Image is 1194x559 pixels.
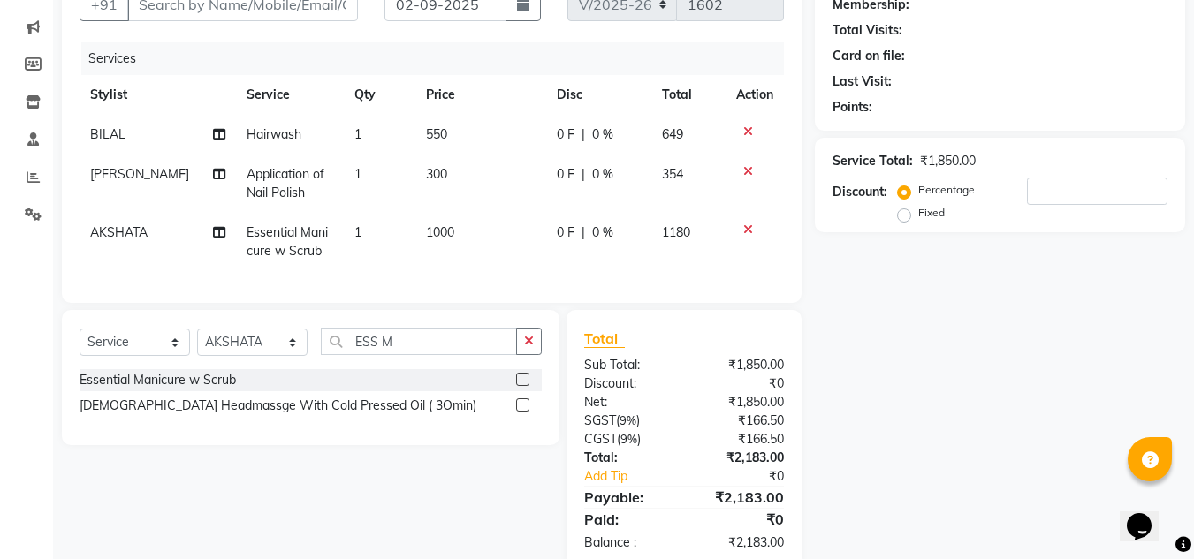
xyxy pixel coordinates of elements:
div: Net: [571,393,684,412]
span: 0 % [592,223,613,242]
div: Total Visits: [833,21,902,40]
div: Points: [833,98,872,117]
span: [PERSON_NAME] [90,166,189,182]
span: AKSHATA [90,224,148,240]
span: 1180 [662,224,690,240]
span: 1 [354,166,361,182]
span: 300 [426,166,447,182]
th: Action [726,75,784,115]
span: 0 F [557,165,574,184]
div: Discount: [833,183,887,201]
span: 550 [426,126,447,142]
span: 354 [662,166,683,182]
div: ₹2,183.00 [684,449,797,467]
th: Disc [546,75,651,115]
span: BILAL [90,126,125,142]
div: ( ) [571,412,684,430]
th: Service [236,75,344,115]
div: ₹166.50 [684,430,797,449]
th: Stylist [80,75,236,115]
span: SGST [584,412,616,428]
div: ₹0 [703,467,798,486]
input: Search or Scan [321,328,517,355]
span: 9% [620,413,636,427]
span: | [582,125,585,144]
div: ₹0 [684,509,797,530]
div: Payable: [571,487,684,508]
div: ₹1,850.00 [684,393,797,412]
span: 0 F [557,125,574,144]
span: 1 [354,224,361,240]
span: CGST [584,431,617,447]
div: Balance : [571,533,684,552]
span: | [582,165,585,184]
iframe: chat widget [1120,488,1176,541]
div: Card on file: [833,47,905,65]
th: Price [415,75,546,115]
div: Total: [571,449,684,467]
div: ₹2,183.00 [684,533,797,552]
div: Paid: [571,509,684,530]
div: ( ) [571,430,684,449]
span: 0 % [592,125,613,144]
div: ₹1,850.00 [684,356,797,374]
th: Qty [344,75,415,115]
div: ₹0 [684,374,797,393]
span: Hairwash [247,126,301,142]
div: [DEMOGRAPHIC_DATA] Headmassge With Cold Pressed Oil ( 3Omin) [80,397,476,415]
div: Sub Total: [571,356,684,374]
span: Essential Manicure w Scrub [247,224,328,259]
div: Last Visit: [833,72,892,91]
label: Percentage [918,182,975,198]
span: | [582,223,585,242]
span: 0 % [592,165,613,184]
div: ₹1,850.00 [920,152,976,170]
div: ₹166.50 [684,412,797,430]
div: Discount: [571,374,684,393]
div: Service Total: [833,152,913,170]
div: ₹2,183.00 [684,487,797,508]
th: Total [651,75,726,115]
label: Fixed [918,205,945,221]
span: Application of Nail Polish [247,166,324,200]
span: 9% [620,432,637,446]
a: Add Tip [571,467,703,486]
div: Services [81,42,797,75]
span: 1 [354,126,361,142]
span: 649 [662,126,683,142]
span: 0 F [557,223,574,242]
div: Essential Manicure w Scrub [80,371,236,389]
span: Total [584,329,625,348]
span: 1000 [426,224,454,240]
